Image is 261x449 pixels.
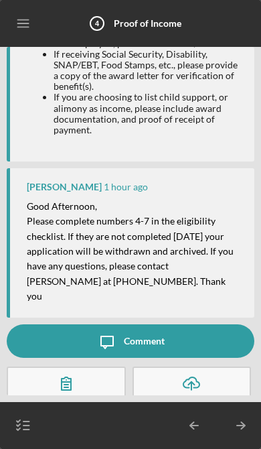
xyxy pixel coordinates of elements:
div: Comment [124,324,165,358]
li: If you are choosing to list child support, or alimony as income, please include award documentati... [54,92,241,135]
button: Comment [7,324,254,358]
li: If receiving Social Security, Disability, SNAP/EBT, Food Stamps, etc., please provide a copy of t... [54,49,241,92]
mark: Good Afternoon, [27,200,97,212]
div: [PERSON_NAME] [27,182,102,192]
b: Proof of Income [114,17,181,29]
time: 2025-08-26 20:35 [104,182,148,192]
mark: Please complete numbers 4-7 in the eligibility checklist. If they are not completed [DATE] your a... [27,215,236,302]
tspan: 4 [94,19,99,27]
